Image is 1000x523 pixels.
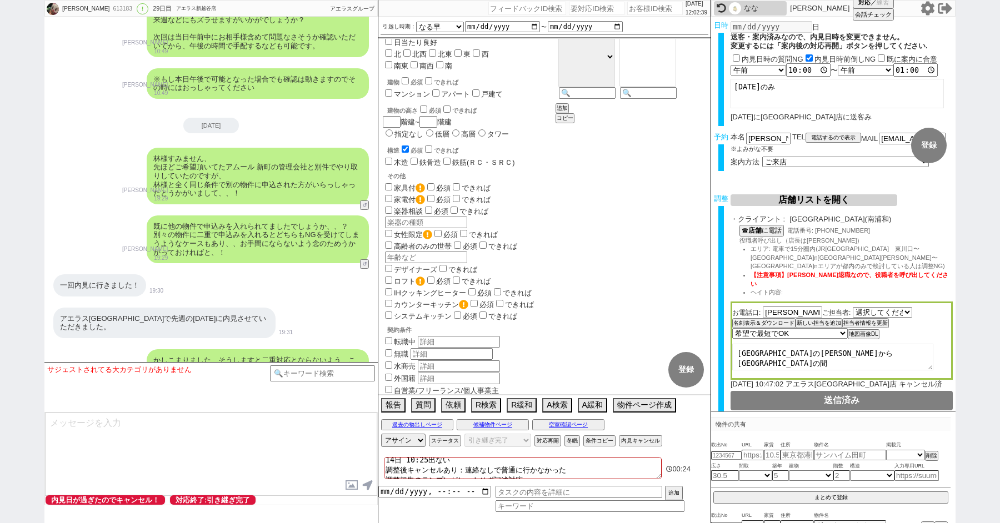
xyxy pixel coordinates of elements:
[814,441,886,450] span: 物件名
[711,462,739,471] span: 広さ
[787,227,870,234] span: 電話番号: [PHONE_NUMBER]
[411,79,423,86] span: 必須
[556,103,569,113] button: 追加
[751,289,783,295] span: ヘイト内容:
[578,398,607,413] button: A緩和
[742,511,764,520] span: URL
[279,328,293,337] p: 19:31
[496,500,684,512] input: キーワード
[360,200,369,210] button: ↺
[153,4,172,13] div: 29日目
[419,62,434,70] label: 南西
[436,184,451,192] span: 必須
[394,362,416,370] label: 水商売
[764,450,781,460] input: 10.5
[492,289,532,297] label: できれば
[482,50,489,58] label: 西
[463,50,471,58] label: 東
[812,23,819,31] span: 日
[814,450,886,460] input: サンハイム田町
[122,38,168,47] p: [PERSON_NAME]
[330,6,374,12] span: アエラスグループ
[418,360,500,372] input: 詳細
[487,130,509,138] label: タワー
[436,195,451,204] span: 必須
[383,184,425,192] label: 家具付
[385,207,392,214] input: 楽器相談
[425,77,432,84] input: できれば
[471,398,501,413] button: R検索
[714,133,728,141] span: 予約
[861,134,878,143] span: MAIL
[792,133,806,141] span: TEL
[496,486,662,498] input: タスクの内容を詳細に
[481,90,503,98] label: 戸建て
[46,495,165,505] span: 内見日が過ぎたのでキャンセル！
[53,274,146,296] div: 一回内見に行きました！
[429,107,441,114] span: 必須
[394,130,423,138] label: 指定なし
[429,435,461,446] button: ステータス
[711,470,739,481] input: 30.5
[434,207,448,215] span: 必須
[534,435,561,446] button: 対応再開
[453,195,460,202] input: できれば
[731,158,759,166] span: 案内方法
[457,419,529,430] button: 候補物件ページ
[441,90,470,98] label: アパート
[714,194,728,203] span: 調整
[477,312,517,320] label: できれば
[453,183,460,190] input: できれば
[686,8,707,17] p: 12:02:39
[479,311,487,319] input: できれば
[439,265,447,272] input: できれば
[842,318,889,328] button: 担当者情報を更新
[411,147,423,154] span: 必須
[385,252,467,263] input: 年齢など
[122,361,168,370] p: [PERSON_NAME]
[496,300,503,307] input: できれば
[451,184,491,192] label: できれば
[385,288,392,295] input: IHクッキングヒーター
[122,89,168,98] p: 10:49
[385,217,467,228] input: 楽器の種類
[394,38,437,47] label: 日当たり良好
[806,133,861,143] button: 電話するので表示
[122,245,168,254] p: [PERSON_NAME]
[461,130,476,138] label: 高層
[848,329,879,339] button: 地図画像DL
[394,90,430,98] label: マンション
[850,462,894,471] span: 構造
[763,306,822,318] input: お電話口
[448,207,488,215] label: できれば
[385,300,392,307] input: カウンターキッチン
[387,76,553,87] div: 建物
[894,470,939,481] input: https://suumo.jp/chintai/jnc_000022489271
[742,441,764,450] span: URL
[751,271,948,287] span: 【注意事項】[PERSON_NAME]退職なので、役職者を呼び出してください
[542,398,572,413] button: A検索
[383,277,425,285] label: ロフト
[453,276,460,284] input: できれば
[731,145,773,152] span: ※よみがな不要
[122,81,168,89] p: [PERSON_NAME]
[411,398,436,413] button: 質問
[61,4,109,13] div: [PERSON_NAME]
[412,50,427,58] label: 北西
[711,441,742,450] span: 吹出No
[383,242,452,250] label: 高齢者のみの世帯
[458,230,498,239] label: できれば
[713,491,948,504] button: まとめて登録
[672,465,691,473] span: 00:24
[387,144,553,155] div: 構造
[887,55,937,63] label: 既に案内に合意
[385,311,392,319] input: システムキッチン
[488,2,566,15] input: フィードバックID検索
[385,195,392,202] input: 家電付
[441,398,466,413] button: 依頼
[748,227,762,234] b: 店舗
[147,68,369,99] div: ※もし本日午後で可能となった場合でも確認は動きますのでその時にはおっしゃってください
[822,309,851,316] span: ご担当者:
[463,312,477,320] span: 必須
[925,451,938,461] button: 削除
